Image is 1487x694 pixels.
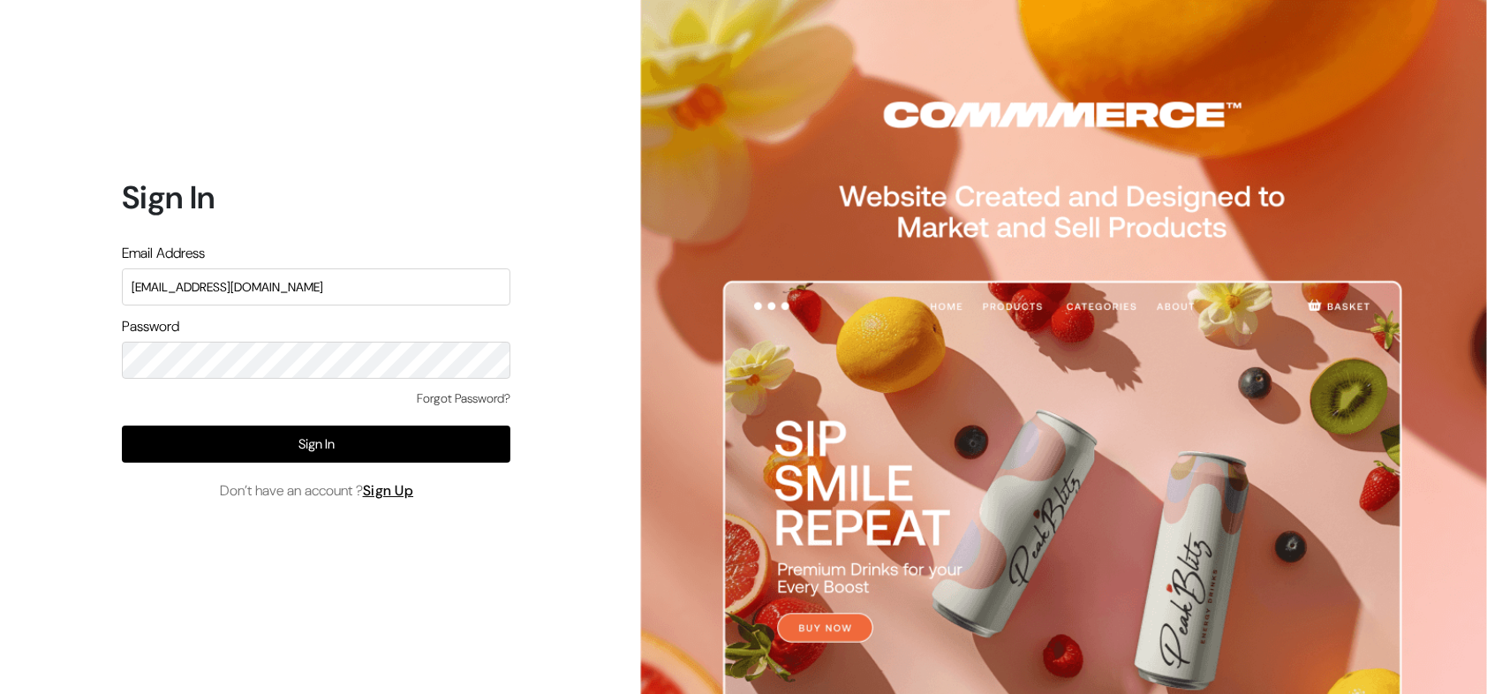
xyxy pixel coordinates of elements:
[122,316,179,337] label: Password
[122,243,205,264] label: Email Address
[363,481,414,500] a: Sign Up
[417,389,510,408] a: Forgot Password?
[122,178,510,216] h1: Sign In
[220,480,414,502] span: Don’t have an account ?
[122,426,510,463] button: Sign In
